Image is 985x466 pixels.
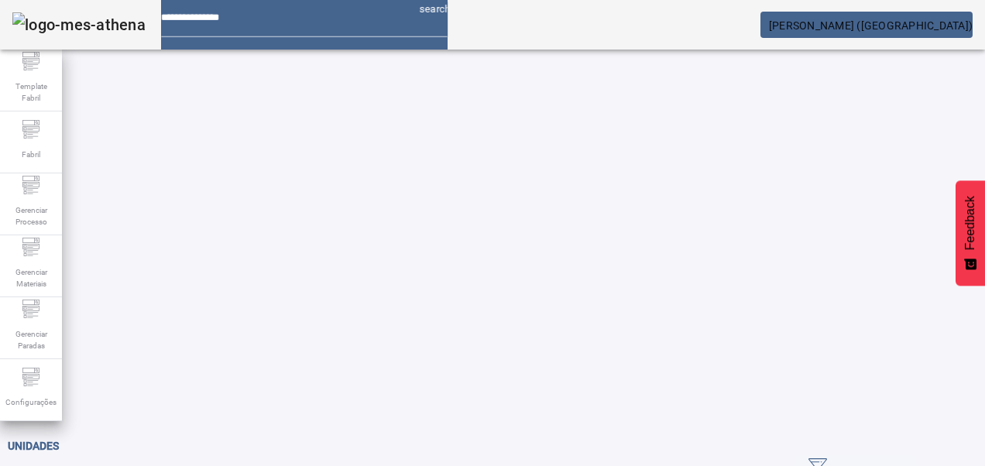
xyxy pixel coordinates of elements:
span: Configurações [1,392,61,413]
span: Gerenciar Materiais [8,262,54,294]
span: Unidades [8,440,59,452]
span: Template Fabril [8,76,54,108]
span: Gerenciar Paradas [8,324,54,356]
span: [PERSON_NAME] ([GEOGRAPHIC_DATA]) [769,19,973,32]
button: Feedback - Mostrar pesquisa [956,180,985,286]
span: Gerenciar Processo [8,200,54,232]
span: Fabril [17,144,45,165]
span: Feedback [963,196,977,250]
img: logo-mes-athena [12,12,146,37]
